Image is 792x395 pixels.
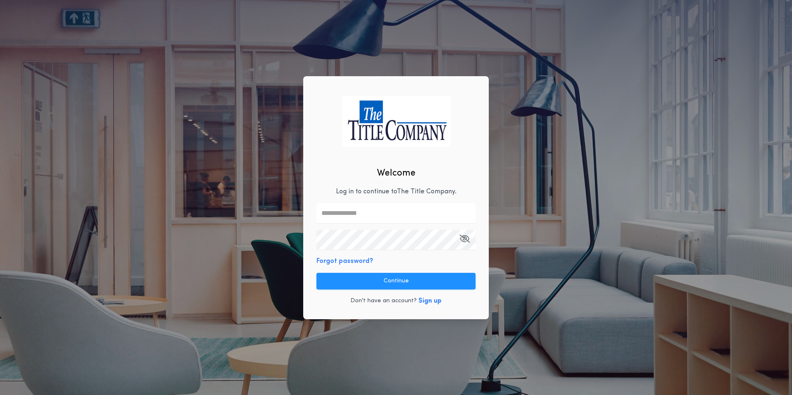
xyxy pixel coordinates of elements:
[418,296,442,306] button: Sign up
[342,96,450,147] img: logo
[377,166,415,180] h2: Welcome
[336,187,456,197] p: Log in to continue to The Title Company .
[316,273,476,289] button: Continue
[316,256,373,266] button: Forgot password?
[350,297,417,305] p: Don't have an account?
